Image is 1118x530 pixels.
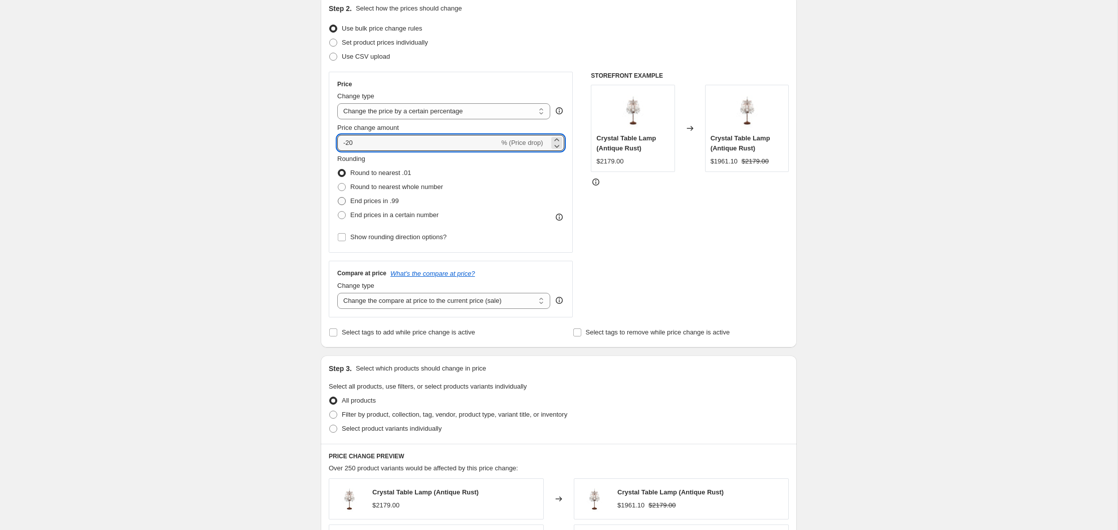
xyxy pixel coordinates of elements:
[337,269,386,277] h3: Compare at price
[329,452,789,460] h6: PRICE CHANGE PREVIEW
[648,500,676,510] strike: $2179.00
[334,484,364,514] img: Crystal-tablelamp-timothyoulton2_80x.jpg
[554,295,564,305] div: help
[613,90,653,130] img: Crystal-tablelamp-timothyoulton2_80x.jpg
[342,25,422,32] span: Use bulk price change rules
[342,39,428,46] span: Set product prices individually
[591,72,789,80] h6: STOREFRONT EXAMPLE
[711,156,738,166] div: $1961.10
[337,92,374,100] span: Change type
[342,53,390,60] span: Use CSV upload
[337,155,365,162] span: Rounding
[342,397,376,404] span: All products
[337,135,499,151] input: -15
[337,282,374,289] span: Change type
[337,80,352,88] h3: Price
[617,488,724,496] span: Crystal Table Lamp (Antique Rust)
[372,488,479,496] span: Crystal Table Lamp (Antique Rust)
[554,106,564,116] div: help
[356,4,462,14] p: Select how the prices should change
[727,90,767,130] img: Crystal-tablelamp-timothyoulton2_80x.jpg
[372,500,399,510] div: $2179.00
[596,134,656,152] span: Crystal Table Lamp (Antique Rust)
[350,197,399,205] span: End prices in .99
[329,383,527,390] span: Select all products, use filters, or select products variants individually
[742,156,769,166] strike: $2179.00
[586,328,730,336] span: Select tags to remove while price change is active
[342,425,441,432] span: Select product variants individually
[350,211,438,219] span: End prices in a certain number
[350,183,443,191] span: Round to nearest whole number
[329,4,352,14] h2: Step 2.
[350,169,411,176] span: Round to nearest .01
[350,233,446,241] span: Show rounding direction options?
[356,364,486,374] p: Select which products should change in price
[342,328,475,336] span: Select tags to add while price change is active
[501,139,543,146] span: % (Price drop)
[596,156,623,166] div: $2179.00
[337,124,399,131] span: Price change amount
[329,464,518,472] span: Over 250 product variants would be affected by this price change:
[329,364,352,374] h2: Step 3.
[390,270,475,277] button: What's the compare at price?
[579,484,609,514] img: Crystal-tablelamp-timothyoulton2_80x.jpg
[617,500,644,510] div: $1961.10
[342,411,567,418] span: Filter by product, collection, tag, vendor, product type, variant title, or inventory
[711,134,770,152] span: Crystal Table Lamp (Antique Rust)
